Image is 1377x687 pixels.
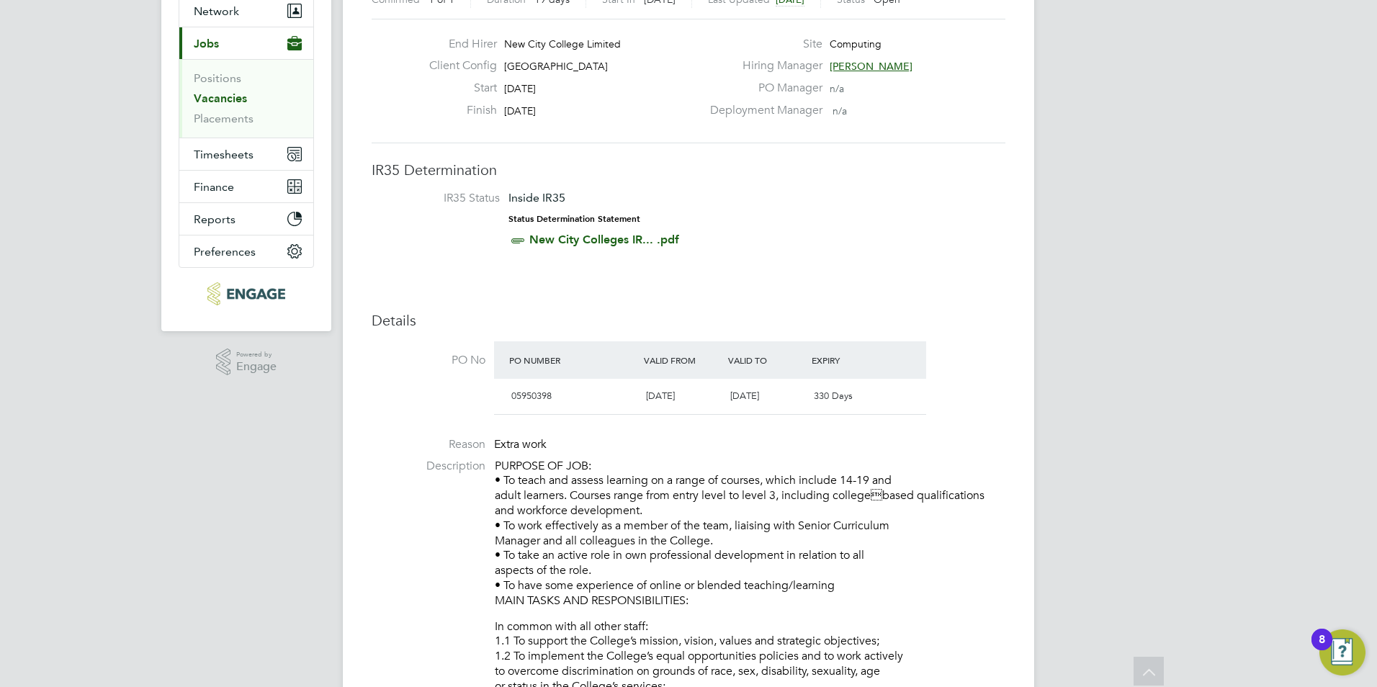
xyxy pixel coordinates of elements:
label: Site [701,37,822,52]
button: Preferences [179,235,313,267]
span: Extra work [494,437,547,452]
span: Powered by [236,349,277,361]
div: Jobs [179,59,313,138]
strong: Status Determination Statement [508,214,640,224]
span: [DATE] [730,390,759,402]
span: 05950398 [511,390,552,402]
p: PURPOSE OF JOB: • To teach and assess learning on a range of courses, which include 14-19 and adu... [495,459,1005,609]
span: New City College Limited [504,37,621,50]
span: n/a [830,82,844,95]
label: End Hirer [418,37,497,52]
div: Expiry [808,347,892,373]
span: Network [194,4,239,18]
span: [DATE] [504,104,536,117]
span: [PERSON_NAME] [830,60,912,73]
label: Finish [418,103,497,118]
button: Finance [179,171,313,202]
label: Hiring Manager [701,58,822,73]
h3: IR35 Determination [372,161,1005,179]
a: New City Colleges IR... .pdf [529,233,679,246]
span: Finance [194,180,234,194]
img: carbonrecruitment-logo-retina.png [207,282,284,305]
span: Inside IR35 [508,191,565,205]
label: Start [418,81,497,96]
button: Jobs [179,27,313,59]
a: Vacancies [194,91,247,105]
label: Reason [372,437,485,452]
a: Go to home page [179,282,314,305]
span: Computing [830,37,882,50]
span: Preferences [194,245,256,259]
label: Client Config [418,58,497,73]
label: PO No [372,353,485,368]
button: Reports [179,203,313,235]
span: [DATE] [646,390,675,402]
label: Description [372,459,485,474]
a: Placements [194,112,254,125]
span: [DATE] [504,82,536,95]
span: Jobs [194,37,219,50]
button: Open Resource Center, 8 new notifications [1319,629,1365,675]
label: Deployment Manager [701,103,822,118]
label: IR35 Status [386,191,500,206]
a: Powered byEngage [216,349,277,376]
button: Timesheets [179,138,313,170]
label: PO Manager [701,81,822,96]
span: n/a [833,104,847,117]
span: Engage [236,361,277,373]
h3: Details [372,311,1005,330]
span: [GEOGRAPHIC_DATA] [504,60,608,73]
span: 330 Days [814,390,853,402]
span: Reports [194,212,236,226]
div: PO Number [506,347,640,373]
div: Valid From [640,347,725,373]
a: Positions [194,71,241,85]
div: Valid To [725,347,809,373]
span: Timesheets [194,148,254,161]
div: 8 [1319,639,1325,658]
